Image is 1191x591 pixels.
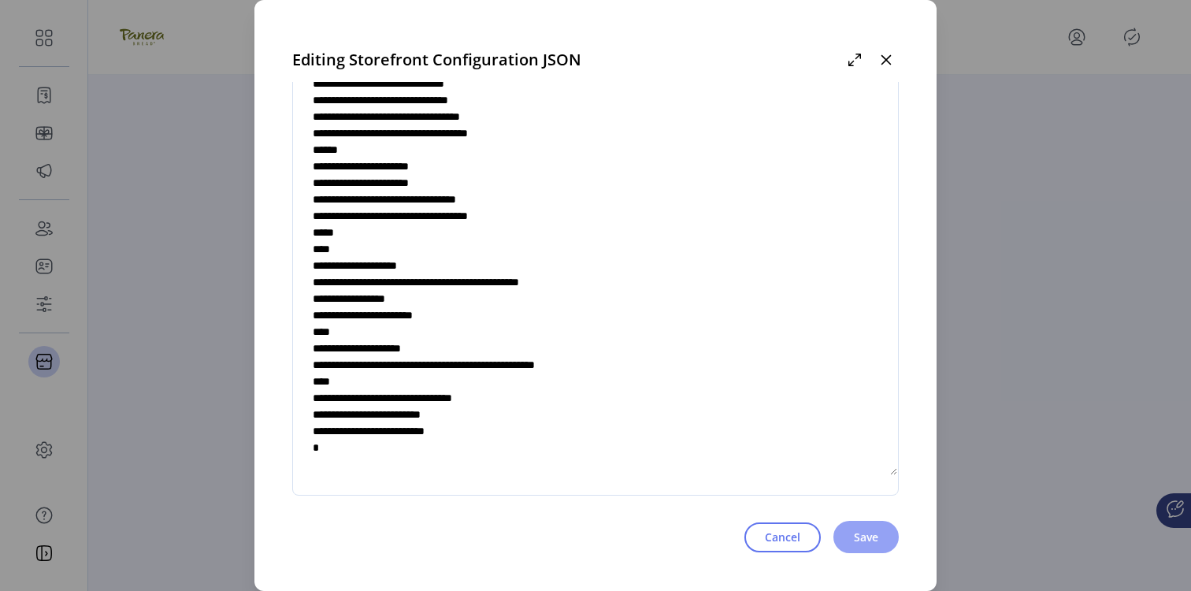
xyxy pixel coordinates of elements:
[292,48,581,72] span: Editing Storefront Configuration JSON
[854,529,878,545] span: Save
[765,529,800,545] span: Cancel
[833,521,899,553] button: Save
[744,522,821,552] button: Cancel
[842,47,867,72] button: Maximize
